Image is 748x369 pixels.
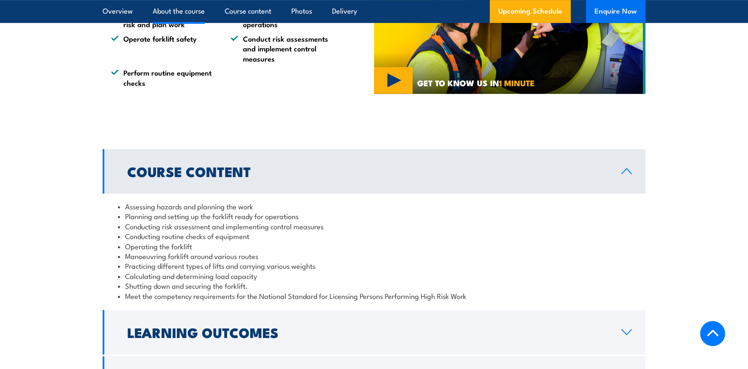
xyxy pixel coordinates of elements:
[118,201,630,211] li: Assessing hazards and planning the work
[111,68,215,87] li: Perform routine equipment checks
[118,271,630,281] li: Calculating and determining load capacity
[118,251,630,261] li: Manoeuvring forklift around various routes
[127,165,608,177] h2: Course Content
[118,241,630,251] li: Operating the forklift
[118,261,630,270] li: Practicing different types of lifts and carrying various weights
[231,34,335,63] li: Conduct risk assessments and implement control measures
[103,149,645,194] a: Course Content
[127,326,608,338] h2: Learning Outcomes
[111,34,215,63] li: Operate forklift safety
[118,231,630,241] li: Conducting routine checks of equipment
[118,221,630,231] li: Conducting risk assessment and implementing control measures
[118,291,630,301] li: Meet the competency requirements for the National Standard for Licensing Persons Performing High ...
[499,76,535,89] strong: 1 MINUTE
[118,281,630,290] li: Shutting down and securing the forklift.
[103,310,645,355] a: Learning Outcomes
[118,211,630,221] li: Planning and setting up the forklift ready for operations
[111,9,215,29] li: Identify hazards, assess risk and plan work
[417,79,535,87] span: GET TO KNOW US IN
